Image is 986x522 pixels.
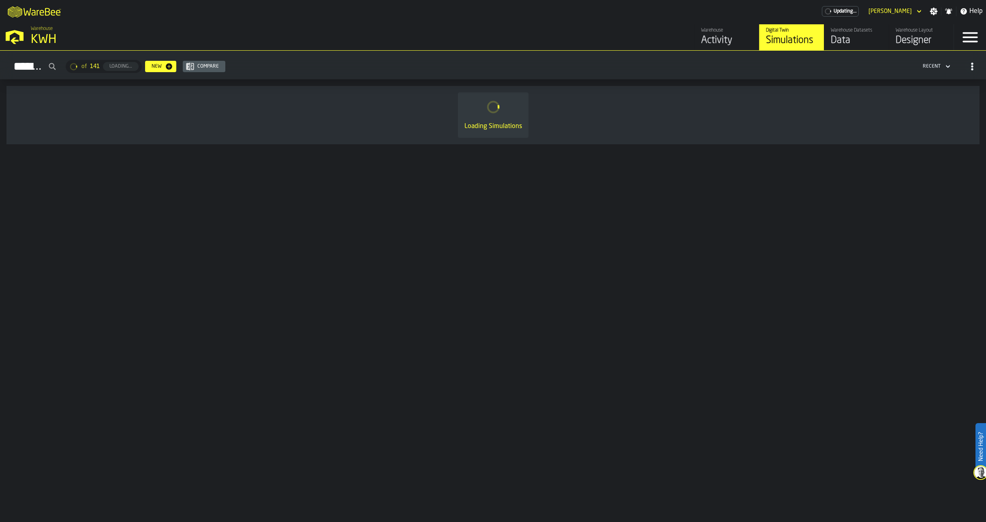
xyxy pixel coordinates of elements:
[31,32,250,47] div: KWH
[926,7,941,15] label: button-toggle-Settings
[701,28,753,33] div: Warehouse
[834,9,857,14] span: Updating...
[103,62,139,71] button: button-Loading...
[969,6,983,16] span: Help
[106,64,135,69] div: Loading...
[62,60,145,73] div: ButtonLoadMore-Loading...-Prev-First-Last
[865,6,923,16] div: DropdownMenuValue-Mikael Svennas
[941,7,956,15] label: button-toggle-Notifications
[920,62,952,71] div: DropdownMenuValue-4
[824,24,889,50] a: link-to-/wh/i/4fb45246-3b77-4bb5-b880-c337c3c5facb/data
[868,8,912,15] div: DropdownMenuValue-Mikael Svennas
[701,34,753,47] div: Activity
[464,122,522,131] div: Loading Simulations
[694,24,759,50] a: link-to-/wh/i/4fb45246-3b77-4bb5-b880-c337c3c5facb/feed/
[822,6,859,17] a: link-to-/wh/i/4fb45246-3b77-4bb5-b880-c337c3c5facb/settings/billing
[183,61,225,72] button: button-Compare
[90,63,100,70] span: 141
[831,28,882,33] div: Warehouse Datasets
[766,34,817,47] div: Simulations
[759,24,824,50] a: link-to-/wh/i/4fb45246-3b77-4bb5-b880-c337c3c5facb/simulations
[923,64,941,69] div: DropdownMenuValue-4
[896,28,947,33] div: Warehouse Layout
[148,64,165,69] div: New
[145,61,176,72] button: button-New
[831,34,882,47] div: Data
[889,24,954,50] a: link-to-/wh/i/4fb45246-3b77-4bb5-b880-c337c3c5facb/designer
[954,24,986,50] label: button-toggle-Menu
[976,424,985,469] label: Need Help?
[956,6,986,16] label: button-toggle-Help
[6,86,980,144] div: ItemListCard-
[896,34,947,47] div: Designer
[766,28,817,33] div: Digital Twin
[81,63,87,70] span: of
[31,26,53,32] span: Warehouse
[822,6,859,17] div: Menu Subscription
[194,64,222,69] div: Compare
